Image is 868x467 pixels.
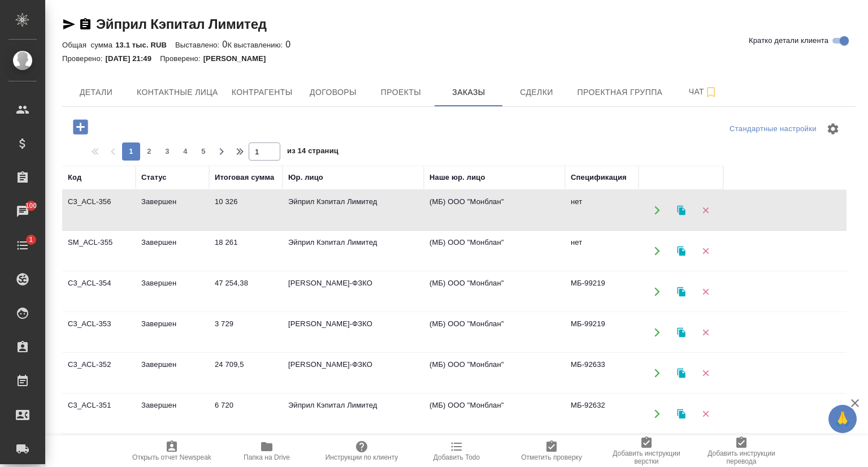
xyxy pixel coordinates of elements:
button: Инструкции по клиенту [314,435,409,467]
a: 1 [3,231,42,260]
span: 2 [140,146,158,157]
div: Спецификация [571,172,627,183]
td: (МБ) ООО "Монблан" [424,231,565,271]
span: Проекты [374,85,428,100]
td: МБ-92633 [565,353,639,393]
td: Завершен [136,313,209,352]
p: [DATE] 21:49 [106,54,160,63]
span: Отметить проверку [521,453,581,461]
span: Контактные лица [137,85,218,100]
button: Удалить [694,321,717,344]
td: Эйприл Кэпитал Лимитед [283,394,424,434]
button: 5 [194,142,212,161]
button: Открыть [645,280,669,303]
td: Завершен [136,394,209,434]
span: 🙏 [833,407,852,431]
td: C3_ACL-354 [62,272,136,312]
td: Завершен [136,353,209,393]
svg: Подписаться [704,85,718,99]
td: C3_ACL-352 [62,353,136,393]
span: Открыть отчет Newspeak [132,453,211,461]
button: Папка на Drive [219,435,314,467]
span: из 14 страниц [287,144,338,161]
button: Клонировать [670,280,693,303]
td: [PERSON_NAME]-ФЗКО [283,272,424,312]
td: МБ-99219 [565,313,639,352]
td: Завершен [136,191,209,230]
td: МБ-99219 [565,272,639,312]
span: 3 [158,146,176,157]
button: Открыть [645,198,669,222]
div: split button [727,120,819,138]
button: Скопировать ссылку [79,18,92,31]
div: Код [68,172,81,183]
p: Общая сумма [62,41,115,49]
td: 10 326 [209,191,283,230]
span: 100 [19,200,44,211]
td: Эйприл Кэпитал Лимитед [283,231,424,271]
button: 4 [176,142,194,161]
td: C3_ACL-356 [62,191,136,230]
div: Статус [141,172,167,183]
td: нет [565,231,639,271]
td: (МБ) ООО "Монблан" [424,191,565,230]
button: Удалить [694,239,717,262]
td: (МБ) ООО "Монблан" [424,272,565,312]
td: SM_ACL-355 [62,231,136,271]
span: Детали [69,85,123,100]
td: [PERSON_NAME]-ФЗКО [283,313,424,352]
span: 4 [176,146,194,157]
span: Кратко детали клиента [749,35,828,46]
p: Проверено: [62,54,106,63]
button: Удалить [694,361,717,384]
button: 🙏 [828,405,857,433]
div: 0 0 [62,38,856,51]
td: 47 254,38 [209,272,283,312]
span: Контрагенты [232,85,293,100]
td: Эйприл Кэпитал Лимитед [283,191,424,230]
button: Добавить инструкции перевода [694,435,789,467]
td: C3_ACL-351 [62,394,136,434]
td: C3_ACL-353 [62,313,136,352]
button: Открыть [645,239,669,262]
button: Клонировать [670,402,693,425]
td: МБ-92632 [565,394,639,434]
td: 6 720 [209,394,283,434]
td: 18 261 [209,231,283,271]
td: (МБ) ООО "Монблан" [424,394,565,434]
span: 5 [194,146,212,157]
div: Юр. лицо [288,172,323,183]
p: Проверено: [160,54,203,63]
td: 3 729 [209,313,283,352]
button: Открыть [645,321,669,344]
span: Чат [676,85,730,99]
button: Клонировать [670,361,693,384]
span: Папка на Drive [244,453,290,461]
td: Завершен [136,231,209,271]
p: Выставлено: [175,41,222,49]
span: Настроить таблицу [819,115,847,142]
button: Открыть отчет Newspeak [124,435,219,467]
span: 1 [22,234,40,245]
td: нет [565,191,639,230]
td: 24 709,5 [209,353,283,393]
td: (МБ) ООО "Монблан" [424,313,565,352]
span: Добавить инструкции перевода [701,449,782,465]
td: Завершен [136,272,209,312]
div: Наше юр. лицо [429,172,485,183]
button: Скопировать ссылку для ЯМессенджера [62,18,76,31]
span: Проектная группа [577,85,662,100]
button: Клонировать [670,239,693,262]
button: Отметить проверку [504,435,599,467]
div: Итоговая сумма [215,172,274,183]
span: Добавить инструкции верстки [606,449,687,465]
button: Открыть [645,361,669,384]
button: Удалить [694,280,717,303]
button: Открыть [645,402,669,425]
td: (МБ) ООО "Монблан" [424,353,565,393]
button: Добавить инструкции верстки [599,435,694,467]
button: Клонировать [670,198,693,222]
span: Добавить Todo [433,453,480,461]
span: Договоры [306,85,360,100]
button: 2 [140,142,158,161]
